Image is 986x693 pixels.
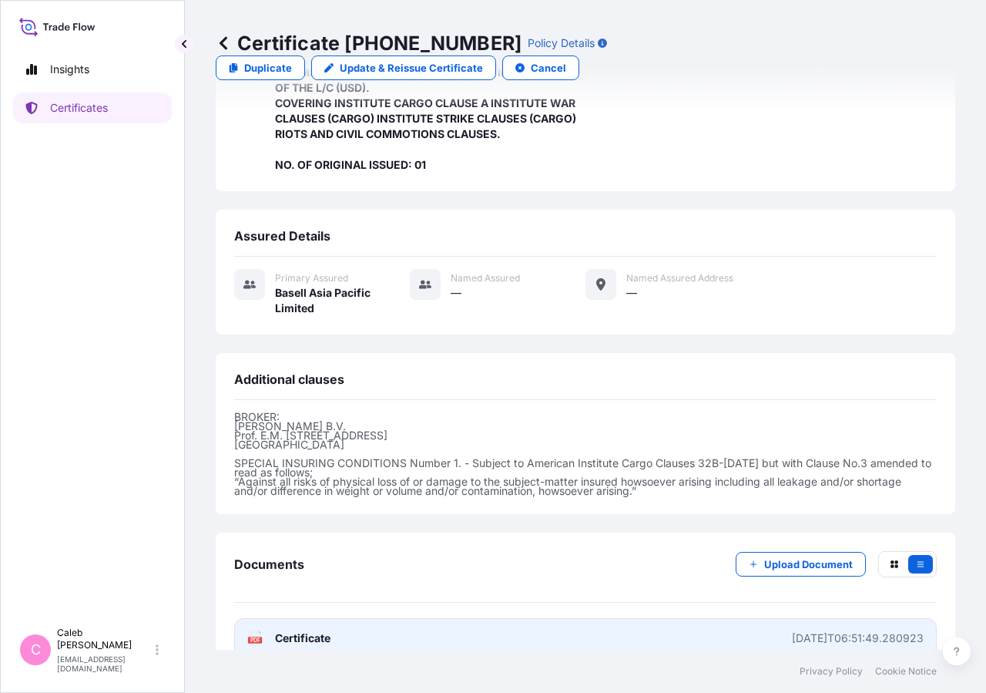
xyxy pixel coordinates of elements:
[57,627,153,651] p: Caleb [PERSON_NAME]
[275,631,330,646] span: Certificate
[234,412,937,496] p: BROKER: [PERSON_NAME] B.V. Prof. E.M. [STREET_ADDRESS] [GEOGRAPHIC_DATA] SPECIAL INSURING CONDITI...
[275,272,348,284] span: Primary assured
[234,228,330,244] span: Assured Details
[792,631,924,646] div: [DATE]T06:51:49.280923
[50,100,108,116] p: Certificates
[31,642,41,658] span: C
[502,56,579,80] button: Cancel
[234,372,344,387] span: Additional clauses
[764,557,853,572] p: Upload Document
[528,35,595,51] p: Policy Details
[311,56,496,80] a: Update & Reissue Certificate
[531,60,566,76] p: Cancel
[216,56,305,80] a: Duplicate
[244,60,292,76] p: Duplicate
[451,272,520,284] span: Named Assured
[234,618,937,658] a: PDFCertificate[DATE]T06:51:49.280923
[626,272,733,284] span: Named Assured Address
[216,31,522,56] p: Certificate [PHONE_NUMBER]
[800,665,863,678] a: Privacy Policy
[57,654,153,673] p: [EMAIL_ADDRESS][DOMAIN_NAME]
[50,62,89,77] p: Insights
[13,54,172,85] a: Insights
[451,285,461,301] span: —
[626,285,637,301] span: —
[250,637,260,643] text: PDF
[875,665,937,678] a: Cookie Notice
[13,93,172,123] a: Certificates
[275,285,410,316] span: Basell Asia Pacific Limited
[340,60,483,76] p: Update & Reissue Certificate
[234,557,304,572] span: Documents
[736,552,866,577] button: Upload Document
